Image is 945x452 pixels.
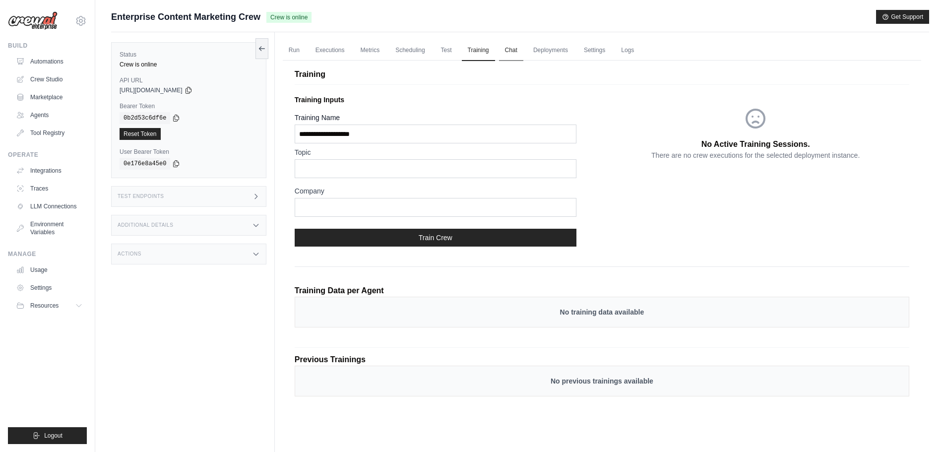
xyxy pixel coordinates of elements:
a: Logs [615,40,640,61]
a: Run [283,40,306,61]
a: Executions [310,40,351,61]
button: Logout [8,427,87,444]
a: Deployments [527,40,574,61]
code: 0e176e8a45e0 [120,158,170,170]
span: Crew is online [266,12,312,23]
div: Crew is online [120,61,258,68]
p: No Active Training Sessions. [701,138,810,150]
a: Chat [499,40,523,61]
span: Resources [30,302,59,310]
label: Status [120,51,258,59]
a: Traces [12,181,87,196]
p: No previous trainings available [305,376,899,386]
a: Agents [12,107,87,123]
a: Tool Registry [12,125,87,141]
a: Scheduling [389,40,431,61]
button: Train Crew [295,229,576,247]
div: Build [8,42,87,50]
a: Reset Token [120,128,161,140]
a: Usage [12,262,87,278]
div: Operate [8,151,87,159]
label: Topic [295,147,576,157]
a: Test [435,40,458,61]
h3: Additional Details [118,222,173,228]
label: User Bearer Token [120,148,258,156]
span: Enterprise Content Marketing Crew [111,10,260,24]
a: Integrations [12,163,87,179]
iframe: Chat Widget [895,404,945,452]
p: Training Data per Agent [295,285,384,297]
p: There are no crew executions for the selected deployment instance. [651,150,860,160]
p: Training [295,68,909,80]
p: Previous Trainings [295,354,909,366]
a: Environment Variables [12,216,87,240]
p: No training data available [305,307,899,317]
h3: Actions [118,251,141,257]
a: Metrics [355,40,386,61]
span: [URL][DOMAIN_NAME] [120,86,183,94]
div: Manage [8,250,87,258]
a: Marketplace [12,89,87,105]
a: Settings [12,280,87,296]
a: Settings [578,40,611,61]
label: Training Name [295,113,576,123]
span: Logout [44,432,63,440]
h3: Test Endpoints [118,194,164,199]
a: LLM Connections [12,198,87,214]
a: Automations [12,54,87,69]
label: API URL [120,76,258,84]
code: 0b2d53c6df6e [120,112,170,124]
p: Training Inputs [295,95,602,105]
img: Logo [8,11,58,30]
button: Get Support [876,10,929,24]
button: Resources [12,298,87,314]
label: Bearer Token [120,102,258,110]
label: Company [295,186,576,196]
a: Crew Studio [12,71,87,87]
a: Training [462,40,495,61]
